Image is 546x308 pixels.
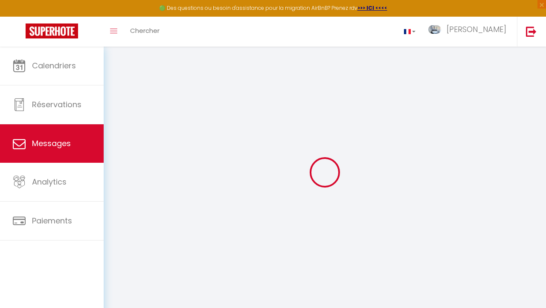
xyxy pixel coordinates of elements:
a: ... [PERSON_NAME] [422,17,517,47]
span: Chercher [130,26,160,35]
img: ... [428,25,441,34]
span: Messages [32,138,71,149]
span: Calendriers [32,60,76,71]
a: Chercher [124,17,166,47]
span: Réservations [32,99,81,110]
img: logout [526,26,537,37]
span: Analytics [32,176,67,187]
span: [PERSON_NAME] [447,24,506,35]
img: Super Booking [26,23,78,38]
a: >>> ICI <<<< [357,4,387,12]
span: Paiements [32,215,72,226]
